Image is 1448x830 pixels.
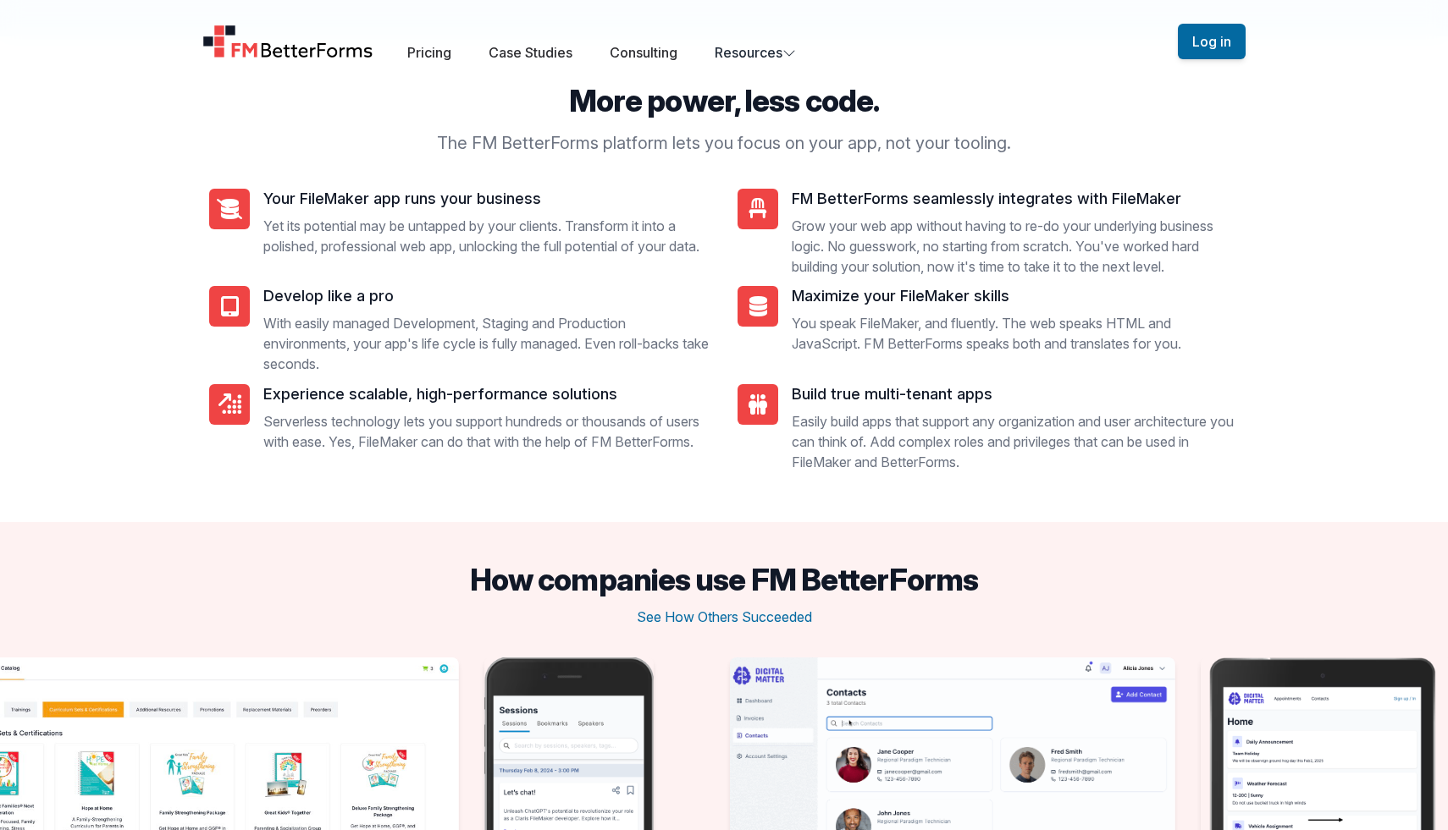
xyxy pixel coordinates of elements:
button: Log in [1178,24,1246,59]
h5: Experience scalable, high-performance solutions [263,384,710,404]
a: Consulting [610,44,677,61]
button: Resources [715,42,796,63]
button: See How Others Succeeded [637,607,812,627]
p: The FM BetterForms platform lets you focus on your app, not your tooling. [399,131,1049,155]
h5: Your FileMaker app runs your business [263,189,710,209]
a: Home [202,25,373,58]
h5: Build true multi-tenant apps [792,384,1239,404]
h5: Develop like a pro [263,286,710,306]
p: With easily managed Development, Staging and Production environments, your app's life cycle is fu... [263,313,710,374]
p: Yet its potential may be untapped by your clients. Transform it into a polished, professional web... [263,216,710,256]
a: Pricing [407,44,451,61]
p: You speak FileMaker, and fluently. The web speaks HTML and JavaScript. FM BetterForms speaks both... [792,313,1239,354]
p: Grow your web app without having to re-do your underlying business logic. No guesswork, no starti... [792,216,1239,277]
p: Easily build apps that support any organization and user architecture you can think of. Add compl... [792,411,1239,472]
p: Serverless technology lets you support hundreds or thousands of users with ease. Yes, FileMaker c... [263,411,710,452]
h5: Maximize your FileMaker skills [792,286,1239,306]
h3: More power, less code. [209,84,1239,118]
nav: Global [182,20,1266,63]
a: Case Studies [489,44,572,61]
h5: FM BetterForms seamlessly integrates with FileMaker [792,189,1239,209]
